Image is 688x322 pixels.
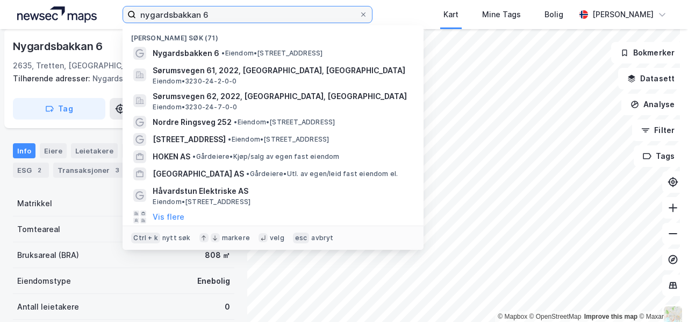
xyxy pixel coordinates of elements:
div: Ctrl + k [131,233,160,243]
a: OpenStreetMap [529,313,582,320]
button: Bokmerker [611,42,684,64]
span: • [234,118,237,126]
div: Nygardsbakkan 18 [13,72,226,85]
span: Gårdeiere • Utl. av egen/leid fast eiendom el. [246,170,398,178]
img: logo.a4113a55bc3d86da70a041830d287a7e.svg [17,6,97,23]
span: Eiendom • [STREET_ADDRESS] [234,118,335,127]
a: Improve this map [584,313,637,320]
div: 808 ㎡ [205,249,230,262]
span: Gårdeiere • Kjøp/salg av egen fast eiendom [192,152,339,161]
div: 0 [225,300,230,313]
div: ESG [13,163,49,178]
div: Eiere [40,143,67,158]
span: Sørumsvegen 62, 2022, [GEOGRAPHIC_DATA], [GEOGRAPHIC_DATA] [153,90,411,103]
span: Eiendom • [STREET_ADDRESS] [221,49,322,58]
div: [PERSON_NAME] søk (71) [123,25,424,45]
div: Kontrollprogram for chat [634,270,688,322]
div: Info [13,143,35,158]
div: Bolig [544,8,563,21]
div: Bruksareal (BRA) [17,249,79,262]
span: • [228,135,231,143]
span: Eiendom • [STREET_ADDRESS] [228,135,329,144]
div: Leietakere [71,143,118,158]
div: Kart [443,8,458,21]
div: 2635, Tretten, [GEOGRAPHIC_DATA] [13,59,147,72]
input: Søk på adresse, matrikkel, gårdeiere, leietakere eller personer [136,6,359,23]
iframe: Chat Widget [634,270,688,322]
button: Analyse [621,94,684,115]
span: Nygardsbakken 6 [153,47,219,60]
div: Mine Tags [482,8,521,21]
div: 3 [112,165,123,176]
div: Nygardsbakkan 6 [13,38,105,55]
div: velg [270,234,284,242]
span: Eiendom • 3230-24-2-0-0 [153,77,236,86]
div: esc [293,233,310,243]
span: Eiendom • 3230-24-7-0-0 [153,103,237,111]
span: [GEOGRAPHIC_DATA] AS [153,167,244,180]
span: Håvardstun Elektriske AS [153,185,411,198]
button: Tags [634,145,684,167]
div: Transaksjoner [53,163,127,178]
div: Antall leietakere [17,300,79,313]
span: Tilhørende adresser: [13,74,92,83]
span: • [192,152,196,160]
span: Nordre Ringsveg 252 [153,116,232,129]
a: Mapbox [498,313,527,320]
div: [PERSON_NAME] [592,8,654,21]
span: Eiendom • [STREET_ADDRESS] [153,198,250,206]
div: avbryt [311,234,333,242]
button: Tag [13,98,105,120]
button: Vis flere [153,211,184,223]
div: Datasett [122,143,162,158]
button: Datasett [618,68,684,89]
div: nytt søk [162,234,191,242]
div: Eiendomstype [17,275,71,288]
div: Tomteareal [17,223,60,236]
button: Filter [632,120,684,141]
span: HOKEN AS [153,150,190,163]
div: 2 [34,165,45,176]
div: Enebolig [197,275,230,288]
span: • [246,170,249,178]
span: Sørumsvegen 61, 2022, [GEOGRAPHIC_DATA], [GEOGRAPHIC_DATA] [153,64,411,77]
div: markere [222,234,250,242]
span: • [221,49,225,57]
div: Matrikkel [17,197,52,210]
span: [STREET_ADDRESS] [153,133,226,146]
